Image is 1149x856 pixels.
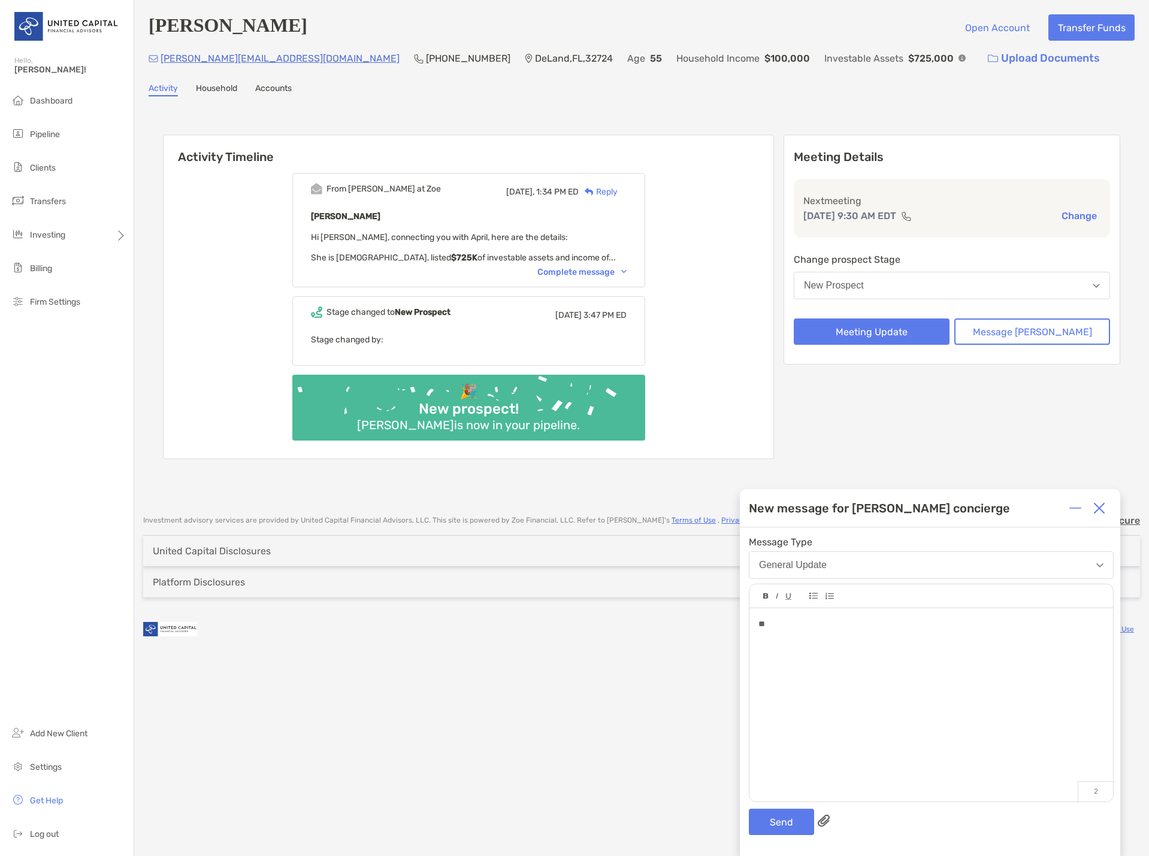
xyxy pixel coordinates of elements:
img: Open dropdown arrow [1096,563,1103,567]
img: Close [1093,502,1105,514]
img: Confetti [292,375,645,430]
p: [PHONE_NUMBER] [426,51,510,66]
img: investing icon [11,227,25,241]
span: Investing [30,230,65,240]
p: 55 [650,51,662,66]
div: Complete message [537,267,627,277]
img: Phone Icon [414,54,424,63]
p: Household Income [676,51,760,66]
p: Stage changed by: [311,332,627,347]
img: Editor control icon [776,593,778,599]
a: Terms of Use [672,516,716,524]
p: DeLand , FL , 32724 [535,51,613,66]
button: Open Account [956,14,1039,41]
p: 2 [1078,781,1113,802]
a: Household [196,83,237,96]
img: Chevron icon [621,270,627,274]
div: United Capital Disclosures [153,545,271,557]
img: communication type [901,211,912,221]
div: General Update [759,560,827,570]
h6: Activity Timeline [164,135,773,164]
span: Hi [PERSON_NAME], connecting you with April, here are the details: She is [DEMOGRAPHIC_DATA], lis... [311,232,616,263]
div: New Prospect [804,280,864,291]
span: Settings [30,762,62,772]
img: paperclip attachments [818,815,830,827]
img: United Capital Logo [14,5,119,48]
div: [PERSON_NAME] is now in your pipeline. [352,418,585,432]
button: General Update [749,551,1114,579]
p: $725,000 [908,51,954,66]
img: Editor control icon [785,593,791,600]
span: [DATE] [555,310,582,320]
h4: [PERSON_NAME] [149,14,307,41]
img: clients icon [11,160,25,174]
button: Change [1058,210,1100,222]
button: Transfer Funds [1048,14,1135,41]
img: Event icon [311,306,322,318]
p: Meeting Details [794,150,1110,165]
img: Event icon [311,183,322,195]
span: Pipeline [30,129,60,139]
a: Accounts [255,83,292,96]
img: Open dropdown arrow [1093,284,1100,288]
button: New Prospect [794,272,1110,299]
strong: $725K [451,253,477,263]
span: 3:47 PM ED [583,310,627,320]
img: settings icon [11,759,25,773]
img: dashboard icon [11,93,25,107]
span: Message Type [749,536,1114,548]
div: Platform Disclosures [153,576,245,588]
span: Get Help [30,796,63,806]
button: Meeting Update [794,318,950,345]
p: $100,000 [764,51,810,66]
p: Investable Assets [824,51,903,66]
span: Firm Settings [30,297,80,307]
span: Billing [30,263,52,274]
b: [PERSON_NAME] [311,211,380,221]
img: firm-settings icon [11,294,25,308]
img: Editor control icon [763,593,769,599]
div: Reply [579,186,618,198]
span: Transfers [30,196,66,207]
a: Activity [149,83,178,96]
span: [PERSON_NAME]! [14,65,126,75]
div: New prospect! [414,400,524,418]
img: transfers icon [11,193,25,208]
span: 1:34 PM ED [536,187,579,197]
p: Investment advisory services are provided by United Capital Financial Advisors, LLC . This site i... [143,516,894,525]
p: Next meeting [803,193,1100,208]
span: [DATE], [506,187,534,197]
div: Stage changed to [326,307,450,317]
img: Reply icon [585,188,594,196]
img: Info Icon [958,54,966,62]
img: logout icon [11,826,25,840]
p: [DATE] 9:30 AM EDT [803,208,896,223]
img: button icon [988,54,998,63]
img: billing icon [11,260,25,275]
p: Change prospect Stage [794,252,1110,267]
span: Add New Client [30,728,87,739]
button: Message [PERSON_NAME] [954,318,1110,345]
p: Age [627,51,645,66]
p: [PERSON_NAME][EMAIL_ADDRESS][DOMAIN_NAME] [161,51,400,66]
a: Upload Documents [980,45,1108,71]
img: Email Icon [149,55,158,62]
span: Log out [30,829,59,839]
img: Editor control icon [809,593,818,599]
a: Privacy Policy [721,516,770,524]
img: pipeline icon [11,126,25,141]
div: From [PERSON_NAME] at Zoe [326,184,441,194]
div: New message for [PERSON_NAME] concierge [749,501,1010,515]
b: New Prospect [395,307,450,317]
img: add_new_client icon [11,726,25,740]
span: Dashboard [30,96,72,106]
img: company logo [143,616,197,643]
img: Expand or collapse [1069,502,1081,514]
img: Location Icon [525,54,533,63]
span: Clients [30,163,56,173]
div: 🎉 [455,383,482,400]
button: Send [749,809,814,835]
img: get-help icon [11,793,25,807]
img: Editor control icon [825,593,834,600]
